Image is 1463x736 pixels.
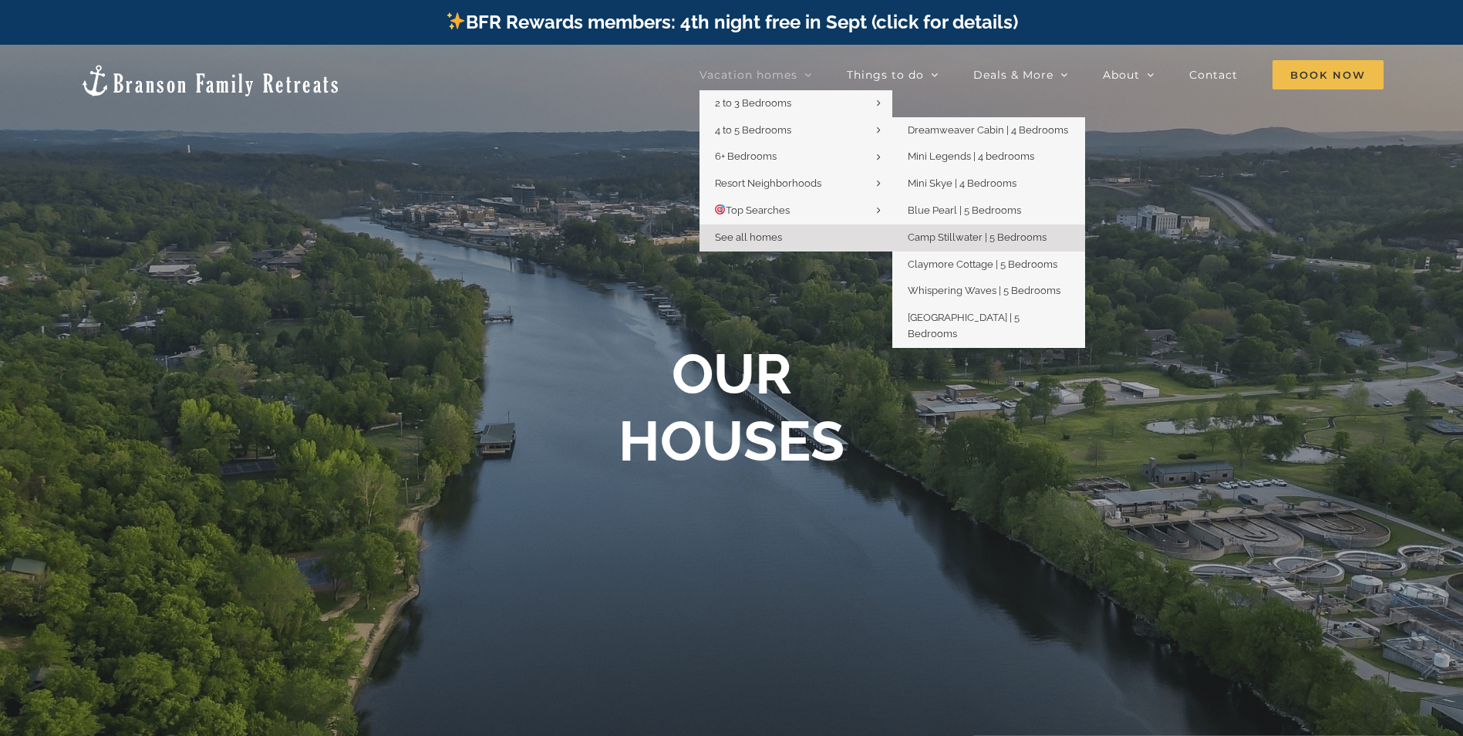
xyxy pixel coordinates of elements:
img: Branson Family Retreats Logo [79,63,341,98]
span: Top Searches [715,204,790,216]
a: 2 to 3 Bedrooms [699,90,892,117]
nav: Main Menu [699,59,1384,90]
span: Whispering Waves | 5 Bedrooms [908,285,1060,296]
span: Book Now [1273,60,1384,89]
span: Claymore Cottage | 5 Bedrooms [908,258,1057,270]
span: 6+ Bedrooms [715,150,777,162]
span: Resort Neighborhoods [715,177,821,189]
span: Mini Legends | 4 bedrooms [908,150,1034,162]
span: [GEOGRAPHIC_DATA] | 5 Bedrooms [908,312,1020,339]
a: [GEOGRAPHIC_DATA] | 5 Bedrooms [892,305,1085,348]
a: 4 to 5 Bedrooms [699,117,892,144]
span: Vacation homes [699,69,797,80]
span: Things to do [847,69,924,80]
a: Vacation homes [699,59,812,90]
a: Mini Skye | 4 Bedrooms [892,170,1085,198]
span: 2 to 3 Bedrooms [715,97,791,109]
a: Deals & More [973,59,1068,90]
a: About [1103,59,1155,90]
span: Dreamweaver Cabin | 4 Bedrooms [908,124,1068,136]
b: OUR HOUSES [619,341,844,473]
span: Camp Stillwater | 5 Bedrooms [908,231,1047,243]
span: 4 to 5 Bedrooms [715,124,791,136]
a: Whispering Waves | 5 Bedrooms [892,278,1085,305]
img: 🎯 [715,204,725,214]
img: ✨ [447,12,465,30]
a: Claymore Cottage | 5 Bedrooms [892,252,1085,279]
a: Camp Stillwater | 5 Bedrooms [892,225,1085,252]
a: Blue Pearl | 5 Bedrooms [892,198,1085,225]
a: See all homes [699,225,892,252]
a: Things to do [847,59,939,90]
span: Blue Pearl | 5 Bedrooms [908,204,1021,216]
a: BFR Rewards members: 4th night free in Sept (click for details) [445,11,1018,33]
span: Contact [1189,69,1238,80]
span: About [1103,69,1140,80]
span: Mini Skye | 4 Bedrooms [908,177,1016,189]
a: Dreamweaver Cabin | 4 Bedrooms [892,117,1085,144]
a: Mini Legends | 4 bedrooms [892,143,1085,170]
a: Contact [1189,59,1238,90]
a: Resort Neighborhoods [699,170,892,198]
a: 6+ Bedrooms [699,143,892,170]
a: Book Now [1273,59,1384,90]
span: Deals & More [973,69,1053,80]
span: See all homes [715,231,782,243]
a: 🎯Top Searches [699,198,892,225]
